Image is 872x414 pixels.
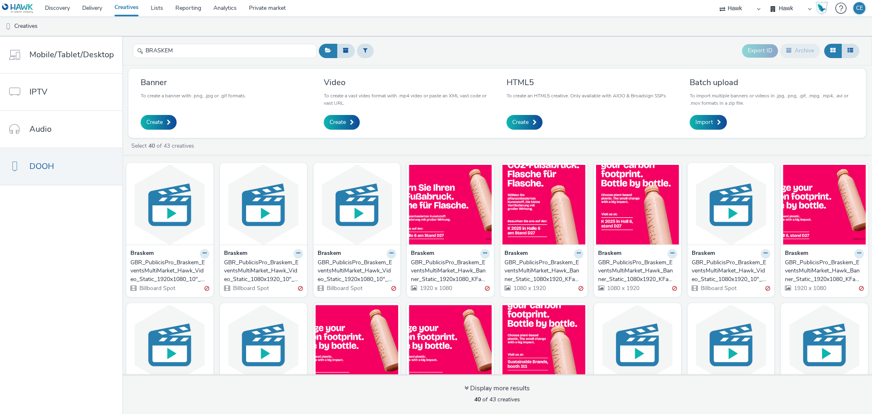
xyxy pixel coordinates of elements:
[485,284,490,293] div: Invalid
[596,305,679,385] img: GBR_PublicisPro_Braskem_EventsMultiMarket_Hawk_Banner_Static_1080x1920_8"_SustainableBrand_US_202...
[146,118,163,126] span: Create
[128,165,211,245] img: GBR_PublicisPro_Braskem_EventsMultiMarket_Hawk_Video_Static_1920x1080_10"_KFair_EN_20250926 visual
[474,396,481,403] strong: 40
[692,249,715,259] strong: Braskem
[507,115,542,130] a: Create
[139,284,175,292] span: Billboard Spot
[690,115,727,130] a: Import
[130,142,197,150] a: Select of 43 creatives
[330,118,346,126] span: Create
[409,165,492,245] img: GBR_PublicisPro_Braskem_EventsMultiMarket_Hawk_Banner_Static_1920x1080_KFair_DE_20250926 visual
[141,77,246,88] h3: Banner
[692,259,767,283] div: GBR_PublicisPro_Braskem_EventsMultiMarket_Hawk_Video_Static_1080x1920_10"_KFair_EN_20250926
[318,249,341,259] strong: Braskem
[141,115,177,130] a: Create
[785,249,808,259] strong: Braskem
[504,259,583,283] a: GBR_PublicisPro_Braskem_EventsMultiMarket_Hawk_Banner_Static_1080x1920_KFair_DE_20250926
[816,2,831,15] a: Hawk Academy
[690,165,773,245] img: GBR_PublicisPro_Braskem_EventsMultiMarket_Hawk_Video_Static_1080x1920_10"_KFair_EN_20250926 visual
[4,22,12,31] img: dooh
[224,259,303,283] a: GBR_PublicisPro_Braskem_EventsMultiMarket_Hawk_Video_Static_1080x1920_10"_KFair_DE_20250926
[859,284,864,293] div: Invalid
[783,305,866,385] img: GBR_PublicisPro_Braskem_MultiEvent_Hawk_Banner_Static_1920x1080_15"_20250901 ; JapanLanguage_Bott...
[29,86,47,98] span: IPTV
[2,3,34,13] img: undefined Logo
[785,259,861,283] div: GBR_PublicisPro_Braskem_EventsMultiMarket_Hawk_Banner_Static_1920x1080_KFair_EN_20250926
[507,77,666,88] h3: HTML5
[502,165,585,245] img: GBR_PublicisPro_Braskem_EventsMultiMarket_Hawk_Banner_Static_1080x1920_KFair_DE_20250926 visual
[598,249,621,259] strong: Braskem
[204,284,209,293] div: Invalid
[785,259,864,283] a: GBR_PublicisPro_Braskem_EventsMultiMarket_Hawk_Banner_Static_1920x1080_KFair_EN_20250926
[419,284,452,292] span: 1920 x 1080
[598,259,674,283] div: GBR_PublicisPro_Braskem_EventsMultiMarket_Hawk_Banner_Static_1080x1920_KFair_EN_20250926
[783,165,866,245] img: GBR_PublicisPro_Braskem_EventsMultiMarket_Hawk_Banner_Static_1920x1080_KFair_EN_20250926 visual
[841,44,859,58] button: Table
[318,259,397,283] a: GBR_PublicisPro_Braskem_EventsMultiMarket_Hawk_Video_Static_1920x1080_10"_KFair_DE_20250926
[816,2,828,15] img: Hawk Academy
[692,259,771,283] a: GBR_PublicisPro_Braskem_EventsMultiMarket_Hawk_Video_Static_1080x1920_10"_KFair_EN_20250926
[411,259,490,283] a: GBR_PublicisPro_Braskem_EventsMultiMarket_Hawk_Banner_Static_1920x1080_KFair_DE_20250926
[464,384,530,393] div: Display more results
[504,259,580,283] div: GBR_PublicisPro_Braskem_EventsMultiMarket_Hawk_Banner_Static_1080x1920_KFair_DE_20250926
[700,284,737,292] span: Billboard Spot
[324,92,488,107] p: To create a vast video format with .mp4 video or paste an XML vast code or vast URL.
[780,44,820,58] button: Archive
[690,77,854,88] h3: Batch upload
[130,249,154,259] strong: Braskem
[316,305,399,385] img: GBR_PublicisPro_Braskem_EventsMultiMarket_Hawk_Banner_Static_3840x2160_SustainableBrand_US_202509...
[672,284,677,293] div: Invalid
[133,44,317,58] input: Search...
[324,77,488,88] h3: Video
[824,44,842,58] button: Grid
[148,142,155,150] strong: 40
[224,259,300,283] div: GBR_PublicisPro_Braskem_EventsMultiMarket_Hawk_Video_Static_1080x1920_10"_KFair_DE_20250926
[598,259,677,283] a: GBR_PublicisPro_Braskem_EventsMultiMarket_Hawk_Banner_Static_1080x1920_KFair_EN_20250926
[606,284,639,292] span: 1080 x 1920
[411,259,486,283] div: GBR_PublicisPro_Braskem_EventsMultiMarket_Hawk_Banner_Static_1920x1080_KFair_DE_20250926
[29,160,54,172] span: DOOH
[411,249,434,259] strong: Braskem
[856,2,863,14] div: CE
[513,284,546,292] span: 1080 x 1920
[326,284,363,292] span: Billboard Spot
[232,284,269,292] span: Billboard Spot
[690,305,773,385] img: GBR_PublicisPro_Braskem_MultiEvent_Hawk_Banner_Static_1080x1920_10"_20250901 ; JapanLanguage_Bott...
[298,284,303,293] div: Invalid
[391,284,396,293] div: Invalid
[504,249,528,259] strong: Braskem
[318,259,393,283] div: GBR_PublicisPro_Braskem_EventsMultiMarket_Hawk_Video_Static_1920x1080_10"_KFair_DE_20250926
[130,259,209,283] a: GBR_PublicisPro_Braskem_EventsMultiMarket_Hawk_Video_Static_1920x1080_10"_KFair_EN_20250926
[502,305,585,385] img: GBR_PublicisPro_Braskem_EventsMultiMarket_Hawk_Banner_Static_1080x1920_SustainableBrand_US_202509...
[765,284,770,293] div: Invalid
[793,284,826,292] span: 1920 x 1080
[29,123,52,135] span: Audio
[29,49,114,61] span: Mobile/Tablet/Desktop
[507,92,666,99] p: To create an HTML5 creative. Only available with AIOO & Broadsign SSPs
[224,249,247,259] strong: Braskem
[690,92,854,107] p: To import multiple banners or videos in .jpg, .png, .gif, .mpg, .mp4, .avi or .mov formats in a z...
[222,165,305,245] img: GBR_PublicisPro_Braskem_EventsMultiMarket_Hawk_Video_Static_1080x1920_10"_KFair_DE_20250926 visual
[409,305,492,385] img: GBR_PublicisPro_Braskem_EventsMultiMarket_Hawk_Banner_Static_1920x1080_SustainableBrand_US_202509...
[128,305,211,385] img: GBR_PublicisPro_Braskem_EventsMultiMarket_Hawk_Banner_Static_1080x1920_10"_SustainableBrand_US_20...
[512,118,529,126] span: Create
[222,305,305,385] img: GBR_PublicisPro_Braskem_EventsMultiMarket_Hawk_Banner_Static_1920x1080_10"_SustainableBrand_US_20...
[596,165,679,245] img: GBR_PublicisPro_Braskem_EventsMultiMarket_Hawk_Banner_Static_1080x1920_KFair_EN_20250926 visual
[578,284,583,293] div: Invalid
[316,165,399,245] img: GBR_PublicisPro_Braskem_EventsMultiMarket_Hawk_Video_Static_1920x1080_10"_KFair_DE_20250926 visual
[742,44,778,57] button: Export ID
[695,118,713,126] span: Import
[141,92,246,99] p: To create a banner with .png, .jpg or .gif formats.
[130,259,206,283] div: GBR_PublicisPro_Braskem_EventsMultiMarket_Hawk_Video_Static_1920x1080_10"_KFair_EN_20250926
[324,115,360,130] a: Create
[474,396,520,403] span: of 43 creatives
